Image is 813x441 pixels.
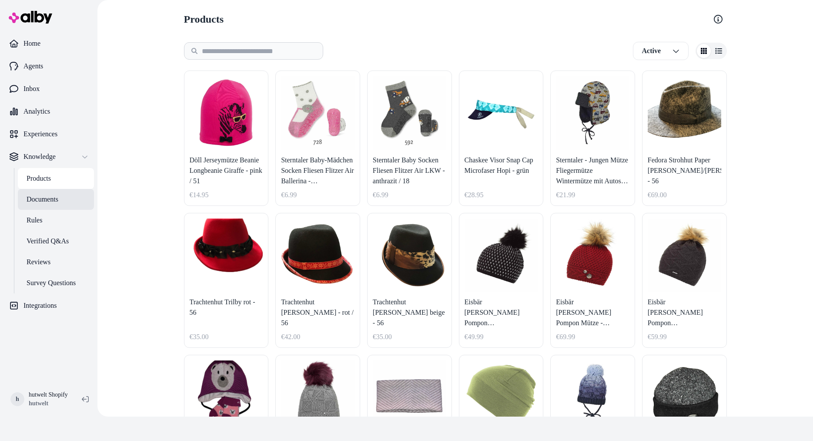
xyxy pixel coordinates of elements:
a: Products [18,168,94,189]
button: hhutwelt Shopifyhutwelt [5,385,75,413]
p: Experiences [23,129,57,139]
p: Documents [27,194,58,205]
a: Survey Questions [18,273,94,293]
a: Verified Q&As [18,231,94,252]
a: Agents [3,56,94,77]
span: h [10,392,24,406]
a: Experiences [3,124,94,145]
a: Sterntaler Baby Socken Fliesen Flitzer Air LKW - anthrazit / 18Sterntaler Baby Socken Fliesen Fli... [367,71,452,206]
p: Inbox [23,84,40,94]
a: Trachtenhut Trilby rot - 56Trachtenhut Trilby rot - 56€35.00 [184,213,269,348]
a: Sterntaler - Jungen Mütze Fliegermütze Wintermütze mit Autos - 49Sterntaler - Jungen Mütze Fliege... [550,71,635,206]
a: Trachtenhut Trilby schwarz beige - 56Trachtenhut [PERSON_NAME] beige - 56€35.00 [367,213,452,348]
p: Rules [27,215,42,226]
a: Home [3,33,94,54]
button: Active [633,42,689,60]
p: Home [23,38,40,49]
a: Eisbär Delina Lux Pompon Mütze - braunEisbär [PERSON_NAME] Pompon [PERSON_NAME]€59.99 [642,213,727,348]
p: Survey Questions [27,278,76,288]
a: Reviews [18,252,94,273]
a: Inbox [3,78,94,99]
a: Trachtenhut Trilby Edelweiss - rot / 56Trachtenhut [PERSON_NAME] - rot / 56€42.00 [275,213,360,348]
a: Sterntaler Baby-Mädchen Socken Fliesen Flitzer Air Ballerina - rosa / 18Sterntaler Baby-Mädchen S... [275,71,360,206]
a: Chaskee Visor Snap Cap Microfaser Hopi - grünChaskee Visor Snap Cap Microfaser Hopi - grün€28.95 [459,71,544,206]
a: Eisbär Caitlin Lux Pompon Mütze - schwarzEisbär [PERSON_NAME] Pompon [PERSON_NAME]€49.99 [459,213,544,348]
a: Documents [18,189,94,210]
p: Knowledge [23,151,56,162]
p: Analytics [23,106,50,117]
p: Verified Q&As [27,236,69,246]
p: Agents [23,61,43,71]
a: Rules [18,210,94,231]
p: Products [27,173,51,184]
a: Döll Jerseymütze Beanie Longbeanie Giraffe - pink / 51Döll Jerseymütze Beanie Longbeanie Giraffe ... [184,71,269,206]
img: alby Logo [9,11,52,24]
a: Eisbär Ilaria Lux Pompon Mütze - bordeauxEisbär [PERSON_NAME] Pompon Mütze - [GEOGRAPHIC_DATA]€69.99 [550,213,635,348]
a: Analytics [3,101,94,122]
p: hutwelt Shopify [29,391,68,399]
a: Fedora Strohhut Paper schwarz/weiss - 56Fedora Strohhut Paper [PERSON_NAME]/[PERSON_NAME] - 56€69.00 [642,71,727,206]
a: Integrations [3,295,94,316]
span: hutwelt [29,399,68,408]
p: Reviews [27,257,50,267]
button: Knowledge [3,146,94,167]
p: Integrations [23,300,57,311]
h2: Products [184,12,224,26]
